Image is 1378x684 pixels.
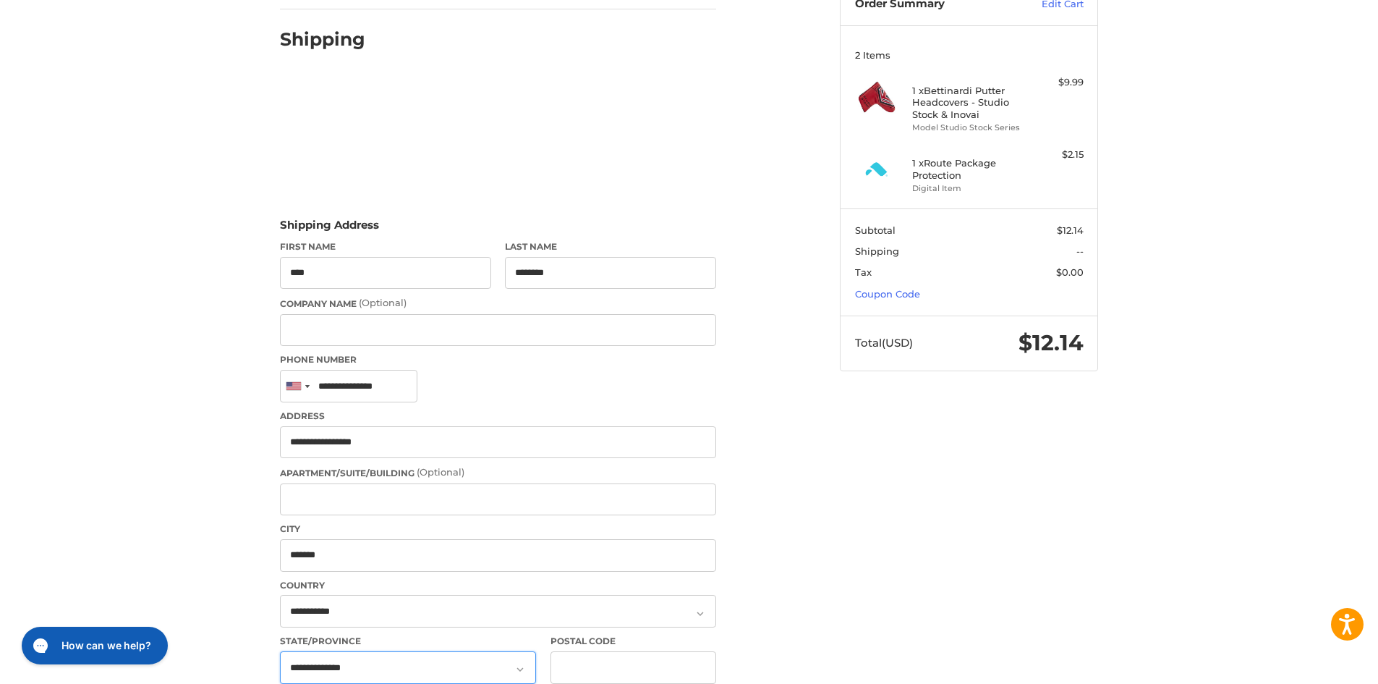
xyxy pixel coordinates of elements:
span: Total (USD) [855,336,913,350]
span: Tax [855,266,872,278]
span: $12.14 [1018,329,1084,356]
label: State/Province [280,635,536,648]
label: Address [280,410,716,423]
h3: 2 Items [855,49,1084,61]
legend: Shipping Address [280,217,379,240]
span: Subtotal [855,224,896,236]
iframe: Gorgias live chat messenger [14,622,172,670]
span: -- [1076,245,1084,257]
label: Last Name [505,240,716,253]
label: City [280,523,716,536]
div: $9.99 [1026,75,1084,90]
label: Apartment/Suite/Building [280,465,716,480]
span: $0.00 [1056,266,1084,278]
label: Phone Number [280,353,716,366]
small: (Optional) [417,466,464,478]
label: Postal Code [550,635,717,648]
h4: 1 x Bettinardi Putter Headcovers - Studio Stock & Inovai [912,85,1023,120]
h2: Shipping [280,28,365,51]
label: First Name [280,240,491,253]
small: (Optional) [359,297,407,308]
label: Country [280,579,716,592]
label: Company Name [280,296,716,311]
span: $12.14 [1057,224,1084,236]
li: Digital Item [912,182,1023,195]
a: Coupon Code [855,288,920,300]
div: $2.15 [1026,148,1084,162]
div: United States: +1 [281,371,314,402]
li: Model Studio Stock Series [912,122,1023,134]
h4: 1 x Route Package Protection [912,157,1023,181]
span: Shipping [855,245,899,257]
